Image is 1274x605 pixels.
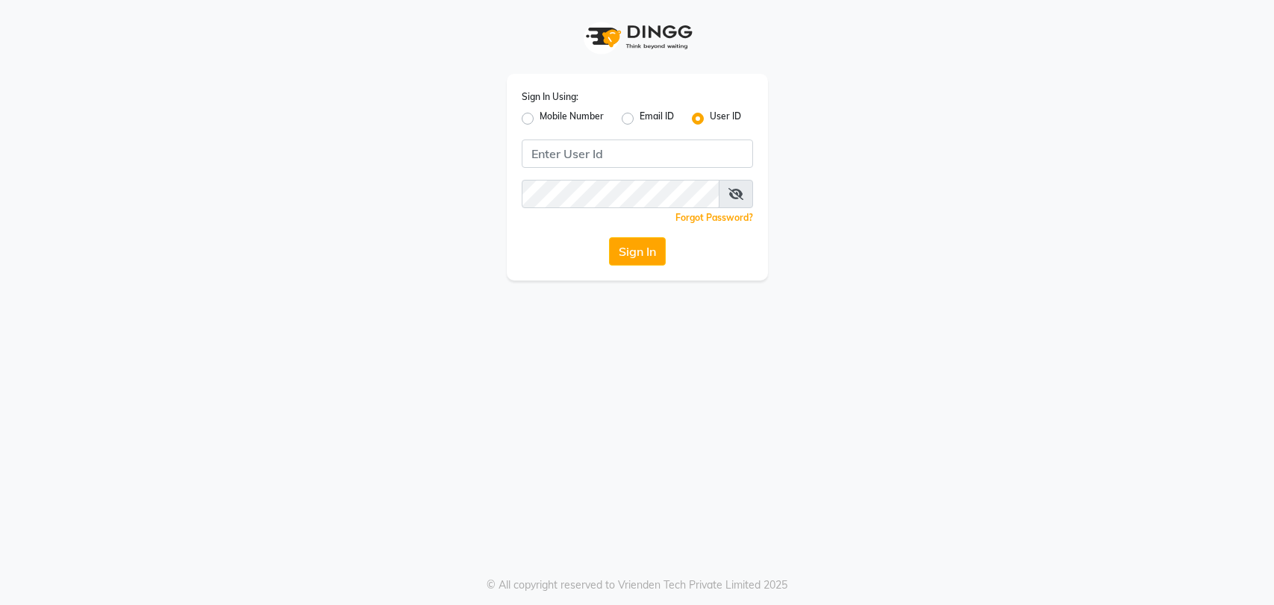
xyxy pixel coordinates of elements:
input: Username [522,180,719,208]
img: logo1.svg [578,15,697,59]
a: Forgot Password? [675,212,753,223]
input: Username [522,140,753,168]
label: User ID [710,110,741,128]
button: Sign In [609,237,666,266]
label: Mobile Number [540,110,604,128]
label: Email ID [640,110,674,128]
label: Sign In Using: [522,90,578,104]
